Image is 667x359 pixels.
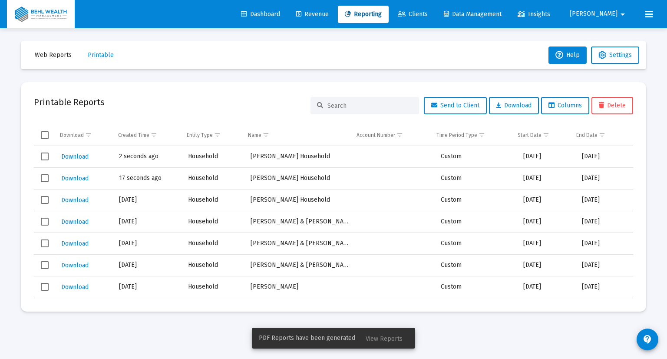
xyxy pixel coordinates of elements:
[519,298,578,319] td: [DATE]
[184,276,246,298] td: Household
[543,132,549,138] span: Show filter options for column 'Start Date'
[570,10,617,18] span: [PERSON_NAME]
[296,10,329,18] span: Revenue
[432,125,514,146] td: Column Time Period Type
[85,132,92,138] span: Show filter options for column 'Download'
[246,276,356,298] td: [PERSON_NAME]
[436,146,519,168] td: Custom
[61,153,89,160] span: Download
[61,262,89,269] span: Download
[184,167,246,189] td: Household
[436,276,519,298] td: Custom
[327,102,413,110] input: Search
[187,132,213,139] div: Entity Type
[396,132,403,138] span: Show filter options for column 'Account Number'
[114,125,182,146] td: Column Created Time
[496,102,532,109] span: Download
[519,167,578,189] td: [DATE]
[60,281,89,293] button: Download
[541,97,589,114] button: Columns
[56,125,114,146] td: Column Download
[60,237,89,250] button: Download
[61,240,89,247] span: Download
[599,102,626,109] span: Delete
[60,172,89,185] button: Download
[41,261,49,269] div: Select row
[609,51,632,59] span: Settings
[60,216,89,228] button: Download
[366,335,403,342] span: View Reports
[34,125,633,299] div: Data grid
[436,132,477,139] div: Time Period Type
[489,97,539,114] button: Download
[436,298,519,319] td: Custom
[576,132,598,139] div: End Date
[591,97,633,114] button: Delete
[519,233,578,254] td: [DATE]
[115,146,184,168] td: 2 seconds ago
[60,194,89,206] button: Download
[352,125,432,146] td: Column Account Number
[479,132,485,138] span: Show filter options for column 'Time Period Type'
[436,167,519,189] td: Custom
[184,254,246,276] td: Household
[359,330,409,346] button: View Reports
[578,146,633,168] td: [DATE]
[115,254,184,276] td: [DATE]
[519,189,578,211] td: [DATE]
[548,47,587,64] button: Help
[518,10,550,18] span: Insights
[578,254,633,276] td: [DATE]
[115,211,184,233] td: [DATE]
[61,218,89,226] span: Download
[246,167,356,189] td: [PERSON_NAME] Household
[41,153,49,160] div: Select row
[41,239,49,247] div: Select row
[115,298,184,319] td: [DATE]
[151,132,157,138] span: Show filter options for column 'Created Time'
[41,174,49,182] div: Select row
[61,196,89,204] span: Download
[548,102,582,109] span: Columns
[115,233,184,254] td: [DATE]
[519,254,578,276] td: [DATE]
[559,5,638,23] button: [PERSON_NAME]
[555,51,580,59] span: Help
[60,259,89,272] button: Download
[437,6,509,23] a: Data Management
[263,132,269,138] span: Show filter options for column 'Name'
[617,6,628,23] mat-icon: arrow_drop_down
[115,189,184,211] td: [DATE]
[241,10,280,18] span: Dashboard
[13,6,68,23] img: Dashboard
[41,131,49,139] div: Select all
[246,189,356,211] td: [PERSON_NAME] Household
[578,189,633,211] td: [DATE]
[61,175,89,182] span: Download
[599,132,605,138] span: Show filter options for column 'End Date'
[431,102,479,109] span: Send to Client
[259,334,355,342] span: PDF Reports have been generated
[578,276,633,298] td: [DATE]
[519,276,578,298] td: [DATE]
[61,283,89,291] span: Download
[81,47,121,64] button: Printable
[184,211,246,233] td: Household
[246,298,356,319] td: [PERSON_NAME]
[182,125,244,146] td: Column Entity Type
[115,276,184,298] td: [DATE]
[184,233,246,254] td: Household
[184,298,246,319] td: Household
[391,6,435,23] a: Clients
[338,6,389,23] a: Reporting
[248,132,261,139] div: Name
[642,334,653,345] mat-icon: contact_support
[578,298,633,319] td: [DATE]
[184,146,246,168] td: Household
[436,211,519,233] td: Custom
[246,211,356,233] td: [PERSON_NAME] & [PERSON_NAME]
[513,125,571,146] td: Column Start Date
[398,10,428,18] span: Clients
[35,51,72,59] span: Web Reports
[519,146,578,168] td: [DATE]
